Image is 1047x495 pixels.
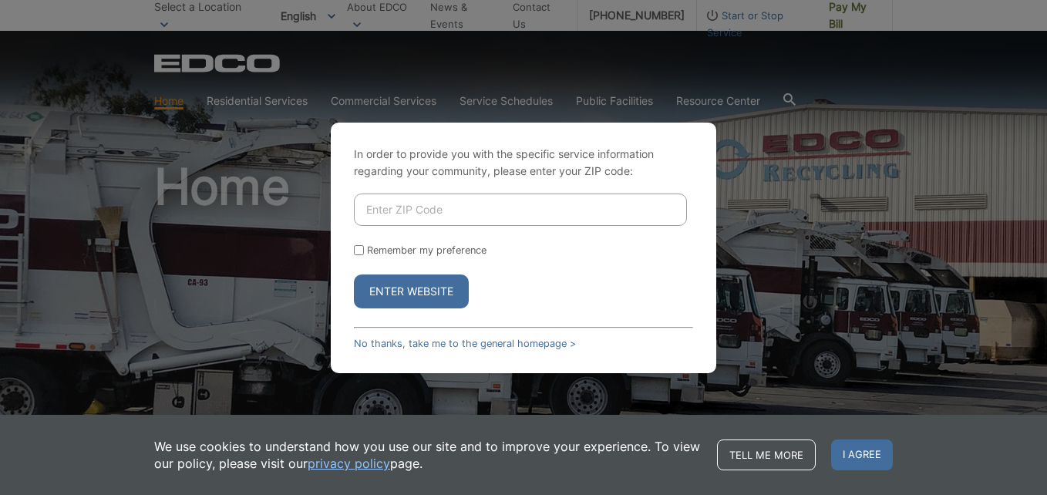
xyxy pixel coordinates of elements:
input: Enter ZIP Code [354,194,687,226]
button: Enter Website [354,274,469,308]
a: Tell me more [717,439,816,470]
a: No thanks, take me to the general homepage > [354,338,576,349]
p: In order to provide you with the specific service information regarding your community, please en... [354,146,693,180]
p: We use cookies to understand how you use our site and to improve your experience. To view our pol... [154,438,702,472]
a: privacy policy [308,455,390,472]
span: I agree [831,439,893,470]
label: Remember my preference [367,244,486,256]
